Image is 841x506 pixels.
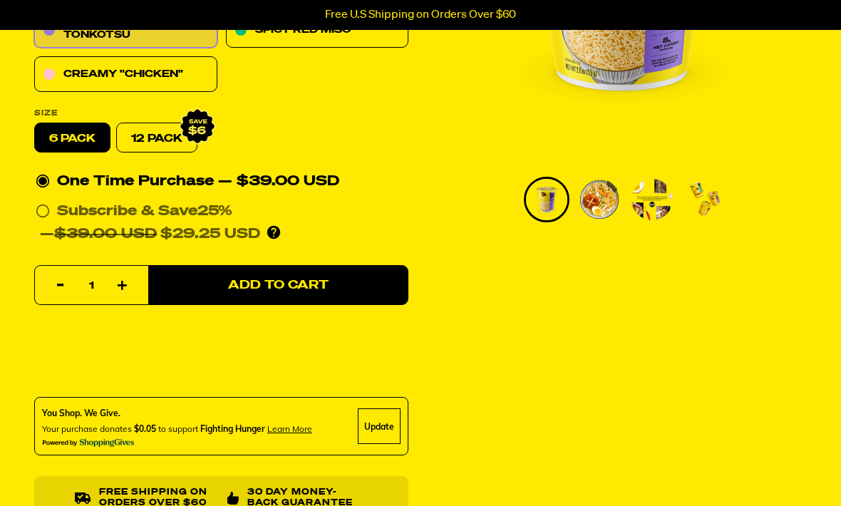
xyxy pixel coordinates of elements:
[226,13,409,48] a: Spicy Red Miso
[526,179,567,220] img: Roasted "Pork" Tonkotsu Cup Ramen
[42,439,135,448] img: Powered By ShoppingGives
[34,123,110,153] label: 6 pack
[116,123,197,153] a: 12 Pack
[134,424,156,435] span: $0.05
[682,177,728,222] li: Go to slide 4
[267,424,312,435] span: Learn more about donating
[579,179,620,220] img: Roasted "Pork" Tonkotsu Cup Ramen
[34,110,408,118] label: Size
[54,227,157,242] del: $39.00 USD
[42,408,312,420] div: You Shop. We Give.
[34,57,217,93] a: Creamy "Chicken"
[200,424,265,435] span: Fighting Hunger
[358,409,401,445] div: Update Cause Button
[36,170,407,193] div: One Time Purchase
[148,266,408,306] button: Add to Cart
[43,267,140,306] input: quantity
[437,177,807,222] div: PDP main carousel thumbnails
[629,177,675,222] li: Go to slide 3
[57,200,232,223] div: Subscribe & Save
[631,179,673,220] img: Roasted "Pork" Tonkotsu Cup Ramen
[218,170,339,193] div: — $39.00 USD
[577,177,622,222] li: Go to slide 2
[7,440,154,499] iframe: Marketing Popup
[158,424,198,435] span: to support
[34,13,217,48] a: Roasted "Pork" Tonkotsu
[684,179,726,220] img: Roasted "Pork" Tonkotsu Cup Ramen
[524,177,569,222] li: Go to slide 1
[40,223,260,246] div: — $29.25 USD
[325,9,516,21] p: Free U.S Shipping on Orders Over $60
[42,424,132,435] span: Your purchase donates
[228,279,329,291] span: Add to Cart
[197,205,232,219] span: 25%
